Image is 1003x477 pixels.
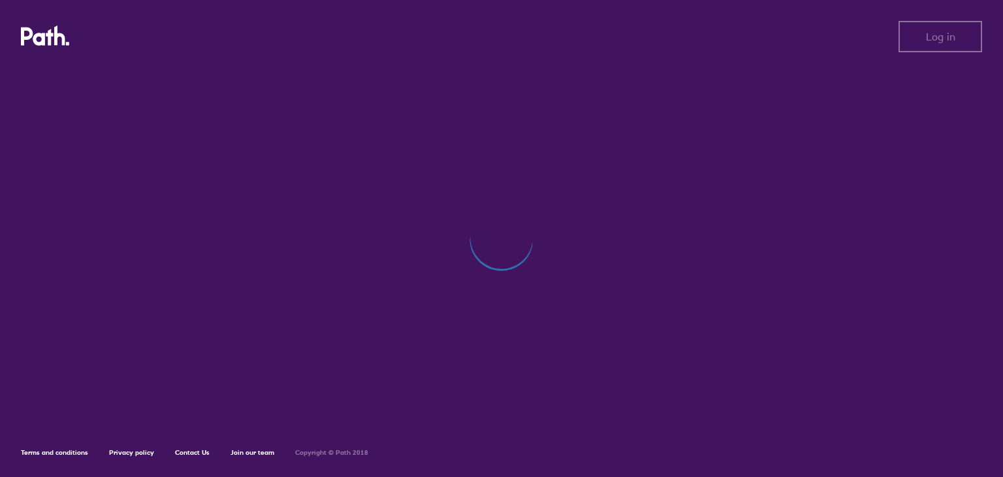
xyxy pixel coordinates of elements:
a: Terms and conditions [21,448,88,457]
span: Log in [926,31,955,42]
a: Join our team [231,448,274,457]
h6: Copyright © Path 2018 [295,449,368,457]
button: Log in [899,21,982,52]
a: Privacy policy [109,448,154,457]
a: Contact Us [175,448,210,457]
